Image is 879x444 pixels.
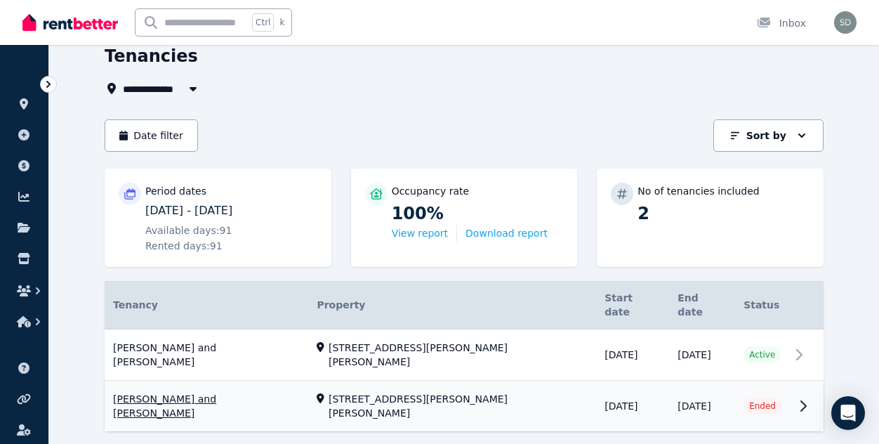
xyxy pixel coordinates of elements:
[145,202,317,219] p: [DATE] - [DATE]
[637,202,809,225] p: 2
[392,184,470,198] p: Occupancy rate
[735,281,790,329] th: Status
[279,17,284,28] span: k
[105,119,198,152] button: Date filter
[145,239,223,253] span: Rented days: 91
[637,184,759,198] p: No of tenancies included
[596,281,669,329] th: Start date
[757,16,806,30] div: Inbox
[392,202,564,225] p: 100%
[669,281,735,329] th: End date
[22,12,118,33] img: RentBetter
[145,184,206,198] p: Period dates
[308,281,596,329] th: Property
[392,226,448,240] button: View report
[105,381,824,432] a: View details for Adam and Natalie Hellyer
[145,223,232,237] span: Available days: 91
[831,396,865,430] div: Open Intercom Messenger
[113,298,158,312] span: Tenancy
[713,119,824,152] button: Sort by
[669,381,735,432] td: [DATE]
[746,129,786,143] p: Sort by
[252,13,274,32] span: Ctrl
[834,11,857,34] img: Sarah Dobinson
[105,45,198,67] h1: Tenancies
[105,329,824,381] a: View details for Sara Cooley and Anthony Langford
[596,381,669,432] td: [DATE]
[465,226,548,240] button: Download report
